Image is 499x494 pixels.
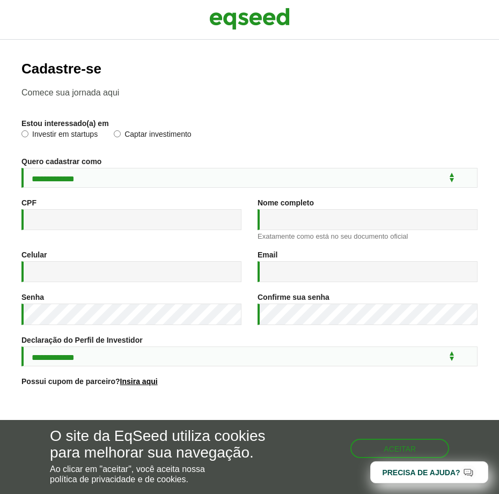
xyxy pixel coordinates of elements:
[168,399,331,440] iframe: reCAPTCHA
[21,87,478,98] p: Comece sua jornada aqui
[258,199,314,207] label: Nome completo
[21,158,101,165] label: Quero cadastrar como
[21,378,158,385] label: Possui cupom de parceiro?
[120,378,158,385] a: Insira aqui
[21,251,47,259] label: Celular
[50,428,289,461] h5: O site da EqSeed utiliza cookies para melhorar sua navegação.
[21,61,478,77] h2: Cadastre-se
[21,130,28,137] input: Investir em startups
[21,130,98,141] label: Investir em startups
[21,336,143,344] label: Declaração do Perfil de Investidor
[209,5,290,32] img: EqSeed Logo
[350,439,449,458] button: Aceitar
[21,293,44,301] label: Senha
[258,293,329,301] label: Confirme sua senha
[50,475,186,484] a: política de privacidade e de cookies
[258,233,478,240] div: Exatamente como está no seu documento oficial
[21,199,36,207] label: CPF
[114,130,192,141] label: Captar investimento
[50,464,289,484] p: Ao clicar em "aceitar", você aceita nossa .
[114,130,121,137] input: Captar investimento
[21,120,109,127] label: Estou interessado(a) em
[258,251,277,259] label: Email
